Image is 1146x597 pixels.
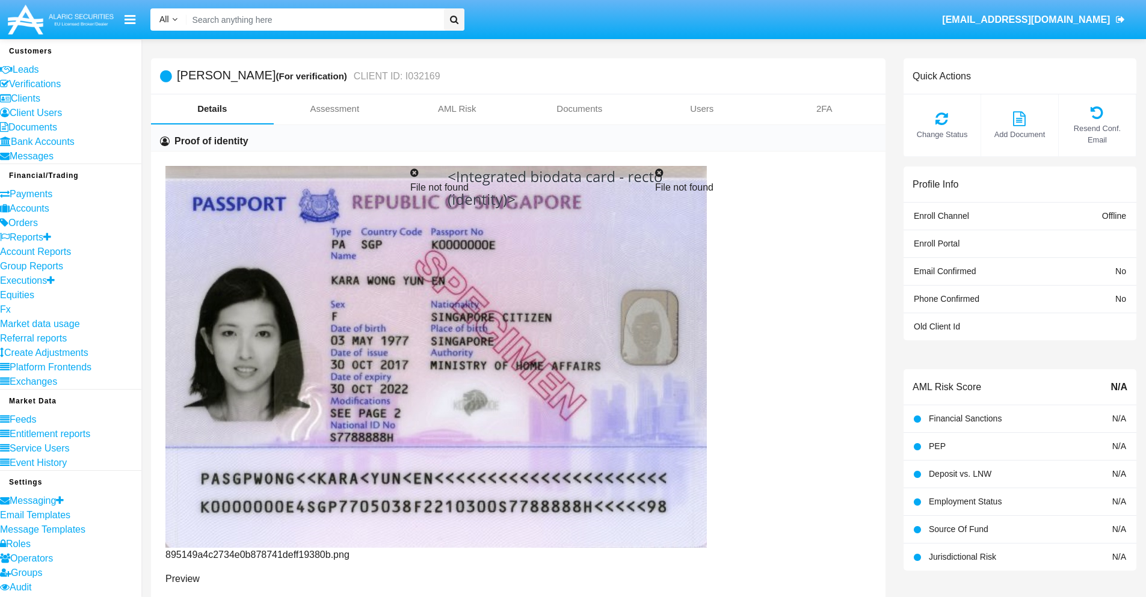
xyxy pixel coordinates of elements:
span: N/A [1112,414,1126,423]
a: AML Risk [396,94,519,123]
span: [EMAIL_ADDRESS][DOMAIN_NAME] [942,14,1110,25]
span: Orders [8,218,38,228]
span: Messages [10,151,54,161]
a: Assessment [274,94,396,123]
span: Messaging [10,495,56,506]
span: Payments [10,189,52,199]
p: File not found [410,180,626,195]
p: File not found [655,180,871,195]
span: Change Status [910,129,975,140]
span: Create Adjustments [4,347,88,358]
span: Exchanges [10,376,57,387]
a: 2FA [763,94,886,123]
span: Verifications [9,79,61,89]
input: Search [186,8,440,31]
span: Groups [11,568,42,578]
span: Accounts [10,203,49,213]
h6: Quick Actions [913,70,971,82]
span: N/A [1111,380,1127,394]
a: Details [151,94,274,123]
span: Resend Conf. Email [1065,123,1130,145]
a: Users [641,94,763,123]
span: N/A [1112,469,1126,479]
h6: Proof of identity [174,135,248,148]
span: Entitlement reports [10,429,90,439]
span: Event History [10,458,67,468]
small: CLIENT ID: I032169 [351,72,440,81]
span: No [1115,294,1126,304]
span: Audit [10,582,31,592]
span: N/A [1112,524,1126,534]
span: Clients [11,93,40,103]
span: Old Client Id [914,322,960,331]
span: PEP [929,441,946,451]
span: Bank Accounts [11,136,75,147]
span: Platform Frontends [10,362,91,372]
h5: [PERSON_NAME] [177,69,440,83]
span: Client Users [10,108,62,118]
span: Email Confirmed [914,266,976,276]
a: All [150,13,186,26]
span: Phone Confirmed [914,294,979,304]
span: N/A [1112,441,1126,451]
span: Reports [10,232,43,242]
span: All [159,14,169,24]
span: Feeds [10,414,36,424]
span: Documents [8,122,57,132]
span: Leads [13,64,39,75]
span: N/A [1112,497,1126,506]
span: Operators [10,553,53,563]
span: Roles [6,539,31,549]
span: Deposit vs. LNW [929,469,991,479]
span: Jurisdictional Risk [929,552,996,562]
span: Enroll Channel [914,211,969,221]
span: No [1115,266,1126,276]
span: 895149a4c2734e0b878741deff19380b.png [165,550,350,560]
a: [EMAIL_ADDRESS][DOMAIN_NAME] [937,3,1131,37]
div: (For verification) [276,69,350,83]
span: Service Users [10,443,70,453]
p: Preview [165,572,381,586]
span: Enroll Portal [914,239,960,248]
h6: Profile Info [913,179,958,190]
h6: AML Risk Score [913,381,981,393]
span: Financial Sanctions [929,414,1002,423]
span: Add Document [987,129,1052,140]
span: Source Of Fund [929,524,988,534]
img: Logo image [6,2,116,37]
span: Employment Status [929,497,1002,506]
a: Documents [519,94,641,123]
span: N/A [1112,552,1126,562]
span: Offline [1102,211,1126,221]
